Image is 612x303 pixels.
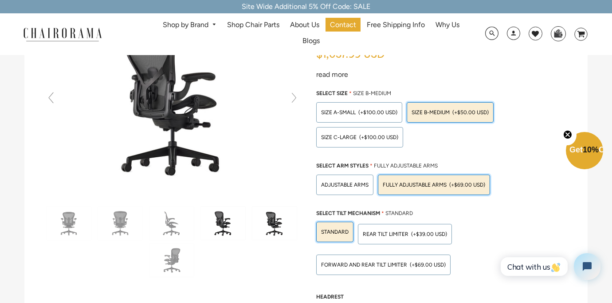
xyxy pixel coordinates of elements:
span: Headrest [316,294,344,300]
a: Free Shipping Info [362,18,429,32]
span: Fully Adjustable Arms [383,182,447,188]
span: Get Off [569,145,610,154]
span: About Us [290,20,319,30]
span: Free Shipping Info [367,20,425,30]
span: Contact [330,20,356,30]
span: (+$69.00 USD) [449,182,485,187]
span: Fully Adjustable Arms [374,163,438,169]
span: REAR TILT LIMITER [363,231,408,237]
a: Shop Chair Parts [223,18,284,32]
a: Blogs [298,34,324,48]
img: Herman Miller Remastered Aeron Posture Fit SL Graphite - chairorama [47,207,91,240]
button: Close teaser [559,125,577,145]
span: SIZE C-LARGE [321,134,357,140]
span: Adjustable Arms [321,182,369,188]
iframe: Tidio Chat [491,246,608,287]
nav: DesktopNavigation [145,18,477,51]
span: 10% [583,145,599,154]
img: Herman Miller Remastered Aeron Posture Fit SL Graphite - chairorama [98,207,142,240]
span: (+$100.00 USD) [359,135,398,140]
span: SIZE B-MEDIUM [412,109,450,116]
img: Herman Miller Remastered Aeron Posture Fit SL Graphite - chairorama [149,207,194,240]
img: WhatsApp_Image_2024-07-12_at_16.23.01.webp [551,27,565,40]
span: STANDARD [385,210,413,216]
span: SIZE A-SMALL [321,109,356,116]
a: read more [316,70,348,79]
span: Blogs [302,36,320,46]
span: SIZE B-MEDIUM [353,90,391,96]
span: FORWARD AND REAR TILT LIMITER [321,262,407,268]
span: Shop Chair Parts [227,20,279,30]
span: Select Size [316,90,348,96]
img: IMG-1956_grande.webp [42,4,302,200]
span: Select Tilt Mechanism [316,210,380,216]
span: Select Arm Styles [316,163,369,169]
span: (+$69.00 USD) [410,262,446,267]
span: (+$50.00 USD) [452,110,489,115]
img: Herman Miller Remastered Aeron Posture Fit SL Graphite - chairorama [252,207,297,240]
img: Herman Miller Remastered Aeron Posture Fit SL Graphite - chairorama [149,243,194,277]
a: About Us [286,18,324,32]
img: chairorama [18,26,107,42]
div: Get10%OffClose teaser [566,133,603,170]
img: Herman Miller Remastered Aeron Posture Fit SL Graphite - chairorama [201,207,245,240]
span: (+$39.00 USD) [411,231,447,237]
a: Why Us [431,18,464,32]
span: Why Us [435,20,459,30]
span: STANDARD [321,229,349,235]
span: (+$100.00 USD) [358,110,397,115]
a: Contact [326,18,361,32]
a: Shop by Brand [158,18,221,32]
